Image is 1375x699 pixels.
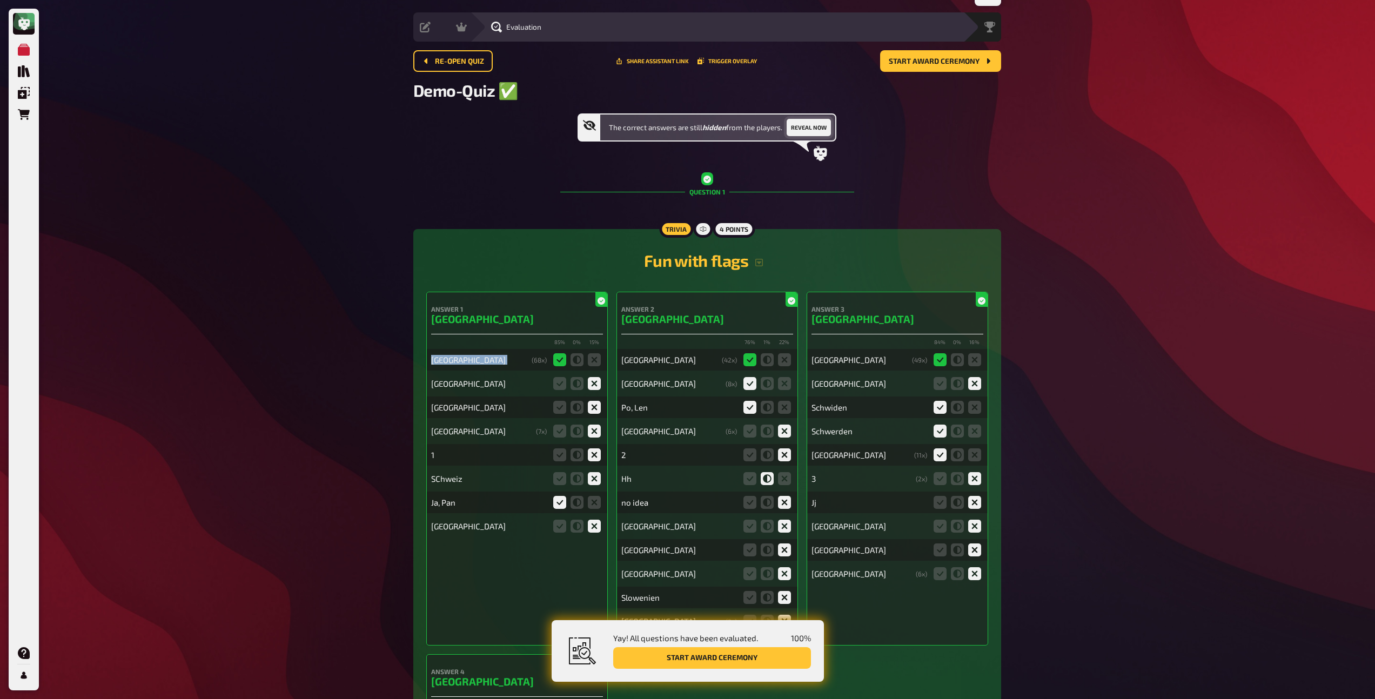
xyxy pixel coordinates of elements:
[811,498,927,507] div: Jj
[613,633,758,643] span: Yay! All questions have been evaluated.
[621,426,721,436] div: [GEOGRAPHIC_DATA]
[659,220,693,238] div: Trivia
[621,379,721,388] div: [GEOGRAPHIC_DATA]
[811,545,927,555] div: [GEOGRAPHIC_DATA]
[426,251,988,270] h2: Fun with flags
[811,379,927,388] div: [GEOGRAPHIC_DATA]
[702,123,726,132] b: hidden
[431,521,547,531] div: [GEOGRAPHIC_DATA]
[588,339,601,347] small: 15 %
[811,450,910,460] div: [GEOGRAPHIC_DATA]
[431,313,603,325] h3: [GEOGRAPHIC_DATA]
[811,569,911,579] div: [GEOGRAPHIC_DATA]
[621,313,793,325] h3: [GEOGRAPHIC_DATA]
[697,58,757,64] button: Trigger Overlay
[613,647,811,669] button: Start award ceremony
[506,23,541,31] span: Evaluation
[722,356,737,364] div: ( 42 x)
[621,593,737,602] div: Slowenien
[811,402,927,412] div: Schwiden
[726,380,737,387] div: ( 8 x)
[616,58,689,64] button: Share this URL with assistants who may help you with evaluating.
[811,426,927,436] div: Schwerden
[431,402,547,412] div: [GEOGRAPHIC_DATA]
[431,379,547,388] div: [GEOGRAPHIC_DATA]
[621,616,721,626] div: [GEOGRAPHIC_DATA]
[553,339,566,347] small: 85 %
[532,356,547,364] div: ( 68 x)
[811,521,927,531] div: [GEOGRAPHIC_DATA]
[431,305,603,313] h4: Answer 1
[916,570,927,577] div: ( 6 x)
[431,675,603,688] h3: [GEOGRAPHIC_DATA]
[914,451,927,459] div: ( 11 x)
[413,80,518,100] span: Demo-Quiz ✅​
[787,119,831,136] button: Reveal now
[880,50,1001,72] button: Start award ceremony
[811,474,911,483] div: 3
[431,668,603,675] h4: Answer 4
[621,402,737,412] div: Po, Len
[621,305,793,313] h4: Answer 2
[609,122,782,133] span: The correct answers are still from the players.
[536,427,547,435] div: ( 7 x)
[621,498,737,507] div: no idea
[726,617,737,625] div: ( 3 x)
[621,355,717,365] div: [GEOGRAPHIC_DATA]
[726,427,737,435] div: ( 6 x)
[560,161,854,223] div: Question 1
[431,498,547,507] div: Ja, Pan
[431,450,547,460] div: 1
[951,339,964,347] small: 0 %
[431,426,532,436] div: [GEOGRAPHIC_DATA]
[621,474,737,483] div: Hh
[934,339,947,347] small: 84 %
[912,356,927,364] div: ( 49 x)
[778,339,791,347] small: 22 %
[791,633,811,643] span: 100 %
[621,450,737,460] div: 2
[811,313,983,325] h3: [GEOGRAPHIC_DATA]
[621,545,737,555] div: [GEOGRAPHIC_DATA]
[713,220,755,238] div: 4 points
[811,305,983,313] h4: Answer 3
[968,339,981,347] small: 16 %
[431,355,527,365] div: [GEOGRAPHIC_DATA]
[431,474,547,483] div: SChweiz
[811,355,908,365] div: [GEOGRAPHIC_DATA]
[571,339,583,347] small: 0 %
[413,50,493,72] button: Re-open Quiz
[435,58,484,65] span: Re-open Quiz
[889,58,980,65] span: Start award ceremony
[916,475,927,482] div: ( 2 x)
[621,521,737,531] div: [GEOGRAPHIC_DATA]
[621,569,737,579] div: [GEOGRAPHIC_DATA]
[761,339,774,347] small: 1 %
[743,339,756,347] small: 76 %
